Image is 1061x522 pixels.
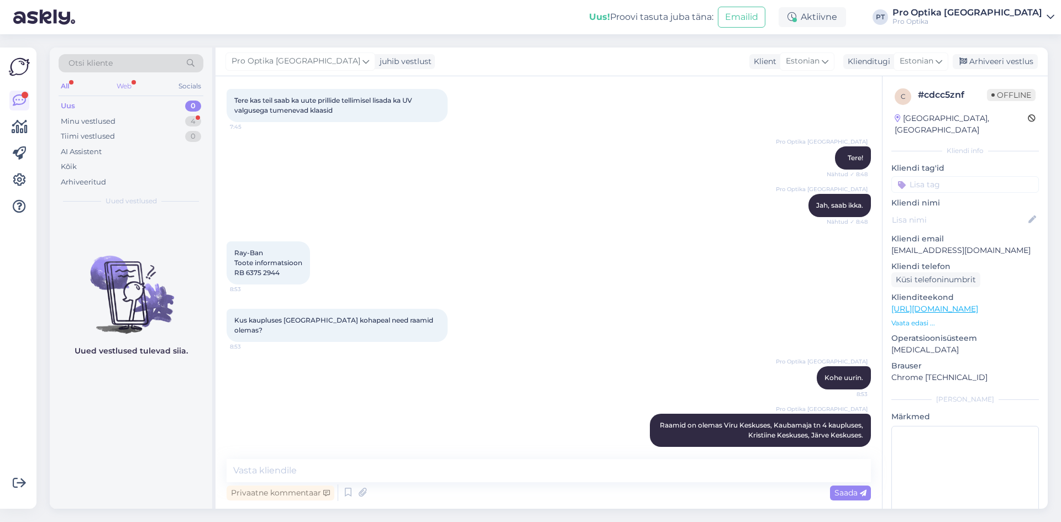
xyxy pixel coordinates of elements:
[749,56,776,67] div: Klient
[106,196,157,206] span: Uued vestlused
[9,56,30,77] img: Askly Logo
[185,116,201,127] div: 4
[848,154,863,162] span: Tere!
[918,88,987,102] div: # cdcc5znf
[718,7,765,28] button: Emailid
[59,79,71,93] div: All
[61,131,115,142] div: Tiimi vestlused
[891,318,1039,328] p: Vaata edasi ...
[826,218,868,226] span: Nähtud ✓ 8:48
[891,176,1039,193] input: Lisa tag
[232,55,360,67] span: Pro Optika [GEOGRAPHIC_DATA]
[61,177,106,188] div: Arhiveeritud
[891,372,1039,383] p: Chrome [TECHNICAL_ID]
[375,56,432,67] div: juhib vestlust
[900,55,933,67] span: Estonian
[230,123,271,131] span: 7:45
[227,486,334,500] div: Privaatne kommentaar
[901,92,906,101] span: c
[892,8,1054,26] a: Pro Optika [GEOGRAPHIC_DATA]Pro Optika
[891,233,1039,245] p: Kliendi email
[891,333,1039,344] p: Operatsioonisüsteem
[891,360,1039,372] p: Brauser
[834,488,866,498] span: Saada
[873,9,888,25] div: PT
[776,405,868,413] span: Pro Optika [GEOGRAPHIC_DATA]
[230,342,271,351] span: 8:53
[786,55,820,67] span: Estonian
[826,390,868,398] span: 8:53
[776,357,868,366] span: Pro Optika [GEOGRAPHIC_DATA]
[185,101,201,112] div: 0
[892,8,1042,17] div: Pro Optika [GEOGRAPHIC_DATA]
[891,394,1039,404] div: [PERSON_NAME]
[891,272,980,287] div: Küsi telefoninumbrit
[891,292,1039,303] p: Klienditeekond
[987,89,1036,101] span: Offline
[61,116,115,127] div: Minu vestlused
[50,236,212,335] img: No chats
[776,185,868,193] span: Pro Optika [GEOGRAPHIC_DATA]
[892,17,1042,26] div: Pro Optika
[230,285,271,293] span: 8:53
[891,304,978,314] a: [URL][DOMAIN_NAME]
[826,447,868,456] span: 8:55
[779,7,846,27] div: Aktiivne
[61,146,102,157] div: AI Assistent
[176,79,203,93] div: Socials
[114,79,134,93] div: Web
[891,162,1039,174] p: Kliendi tag'id
[953,54,1038,69] div: Arhiveeri vestlus
[776,138,868,146] span: Pro Optika [GEOGRAPHIC_DATA]
[891,146,1039,156] div: Kliendi info
[824,373,863,382] span: Kohe uurin.
[234,316,435,334] span: Kus kaupluses [GEOGRAPHIC_DATA] kohapeal need raamid olemas?
[891,261,1039,272] p: Kliendi telefon
[895,113,1028,136] div: [GEOGRAPHIC_DATA], [GEOGRAPHIC_DATA]
[891,344,1039,356] p: [MEDICAL_DATA]
[69,57,113,69] span: Otsi kliente
[891,411,1039,423] p: Märkmed
[891,197,1039,209] p: Kliendi nimi
[816,201,863,209] span: Jah, saab ikka.
[61,161,77,172] div: Kõik
[589,12,610,22] b: Uus!
[891,245,1039,256] p: [EMAIL_ADDRESS][DOMAIN_NAME]
[234,249,302,277] span: Ray-Ban Toote informatsioon RB 6375 2944
[589,10,713,24] div: Proovi tasuta juba täna:
[234,96,414,114] span: Tere kas teil saab ka uute prillide tellimisel lisada ka UV valgusega tumenevad klaasid
[826,170,868,178] span: Nähtud ✓ 8:48
[75,345,188,357] p: Uued vestlused tulevad siia.
[892,214,1026,226] input: Lisa nimi
[843,56,890,67] div: Klienditugi
[660,421,865,439] span: Raamid on olemas Viru Keskuses, Kaubamaja tn 4 kaupluses, Kristiine Keskuses, Järve Keskuses.
[185,131,201,142] div: 0
[61,101,75,112] div: Uus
